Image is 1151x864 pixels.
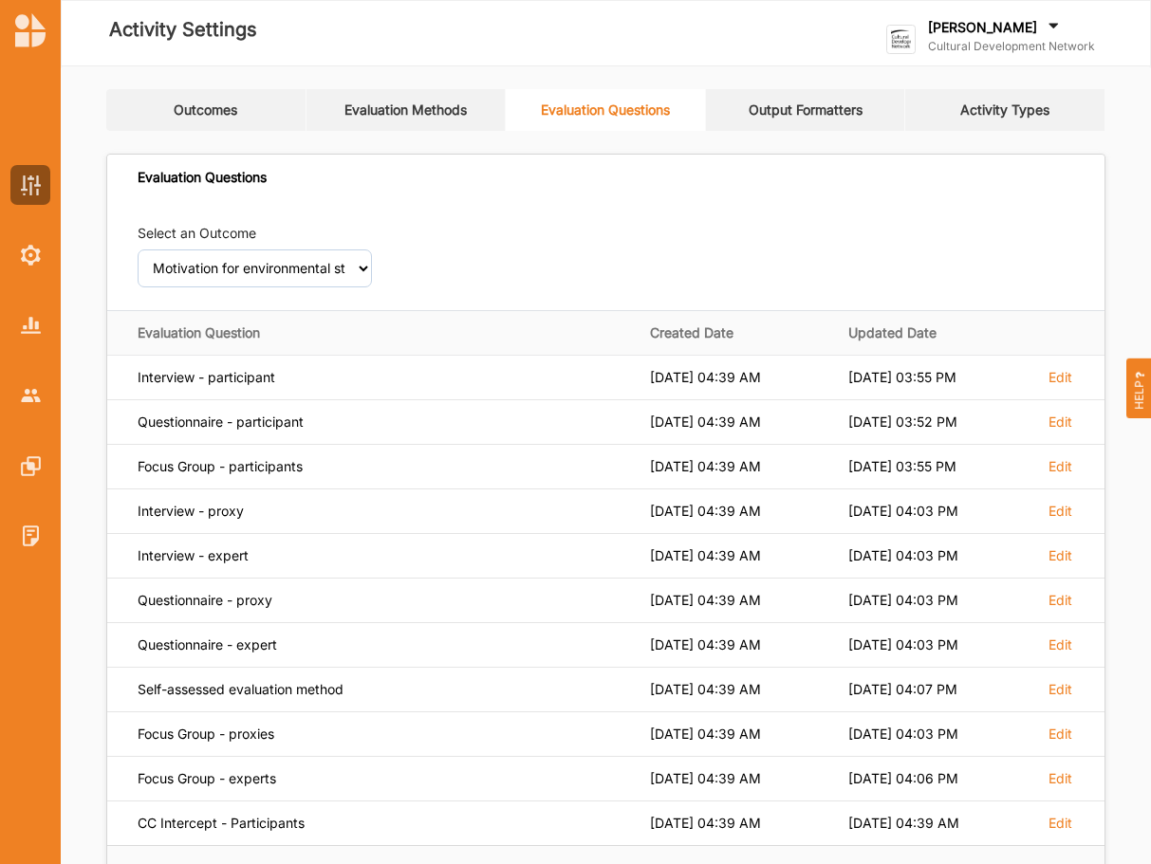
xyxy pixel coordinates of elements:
[21,389,41,401] img: Accounts & Users
[10,516,50,556] a: System Logs
[650,547,822,564] div: [DATE] 04:39 AM
[905,89,1105,131] a: Activity Types
[848,636,1020,653] div: [DATE] 04:03 PM
[650,592,822,609] div: [DATE] 04:39 AM
[109,14,257,46] label: Activity Settings
[650,815,822,832] div: [DATE] 04:39 AM
[650,414,822,431] div: [DATE] 04:39 AM
[848,414,1020,431] div: [DATE] 03:52 PM
[138,815,623,832] div: CC Intercept - Participants
[650,324,822,341] div: Created Date
[848,458,1020,475] div: [DATE] 03:55 PM
[1049,458,1072,475] label: Edit
[650,458,822,475] div: [DATE] 04:39 AM
[138,503,623,520] div: Interview - proxy
[15,13,46,47] img: logo
[138,547,623,564] div: Interview - expert
[138,770,623,787] div: Focus Group - experts
[21,245,41,266] img: System Settings
[138,224,256,243] label: Select an Outcome
[506,89,706,131] a: Evaluation Questions
[107,310,637,355] th: Evaluation Question
[650,369,822,386] div: [DATE] 04:39 AM
[138,169,267,186] div: Evaluation Questions
[650,770,822,787] div: [DATE] 04:39 AM
[848,726,1020,743] div: [DATE] 04:03 PM
[1049,414,1072,431] label: Edit
[10,446,50,486] a: Features
[650,503,822,520] div: [DATE] 04:39 AM
[1049,636,1072,653] label: Edit
[138,414,623,431] div: Questionnaire - participant
[848,815,1020,832] div: [DATE] 04:39 AM
[138,681,623,698] div: Self-assessed evaluation method
[21,456,41,476] img: Features
[10,305,50,345] a: System Reports
[106,89,306,131] a: Outcomes
[706,89,906,131] a: Output Formatters
[10,165,50,205] a: Activity Settings
[138,636,623,653] div: Questionnaire - expert
[650,681,822,698] div: [DATE] 04:39 AM
[1049,369,1072,386] label: Edit
[10,235,50,275] a: System Settings
[848,681,1020,698] div: [DATE] 04:07 PM
[848,324,1020,341] div: Updated Date
[848,369,1020,386] div: [DATE] 03:55 PM
[10,376,50,415] a: Accounts & Users
[650,636,822,653] div: [DATE] 04:39 AM
[1049,547,1072,564] label: Edit
[138,592,623,609] div: Questionnaire - proxy
[886,25,916,54] img: logo
[138,369,623,386] div: Interview - participant
[21,317,41,333] img: System Reports
[21,175,41,195] img: Activity Settings
[1049,726,1072,743] label: Edit
[1049,592,1072,609] label: Edit
[928,39,1095,54] label: Cultural Development Network
[848,592,1020,609] div: [DATE] 04:03 PM
[848,547,1020,564] div: [DATE] 04:03 PM
[1049,681,1072,698] label: Edit
[138,726,623,743] div: Focus Group - proxies
[928,19,1037,36] label: [PERSON_NAME]
[1049,770,1072,787] label: Edit
[1049,503,1072,520] label: Edit
[650,726,822,743] div: [DATE] 04:39 AM
[1049,815,1072,832] label: Edit
[306,89,507,131] a: Evaluation Methods
[848,503,1020,520] div: [DATE] 04:03 PM
[138,458,623,475] div: Focus Group - participants
[21,525,41,545] img: System Logs
[848,770,1020,787] div: [DATE] 04:06 PM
